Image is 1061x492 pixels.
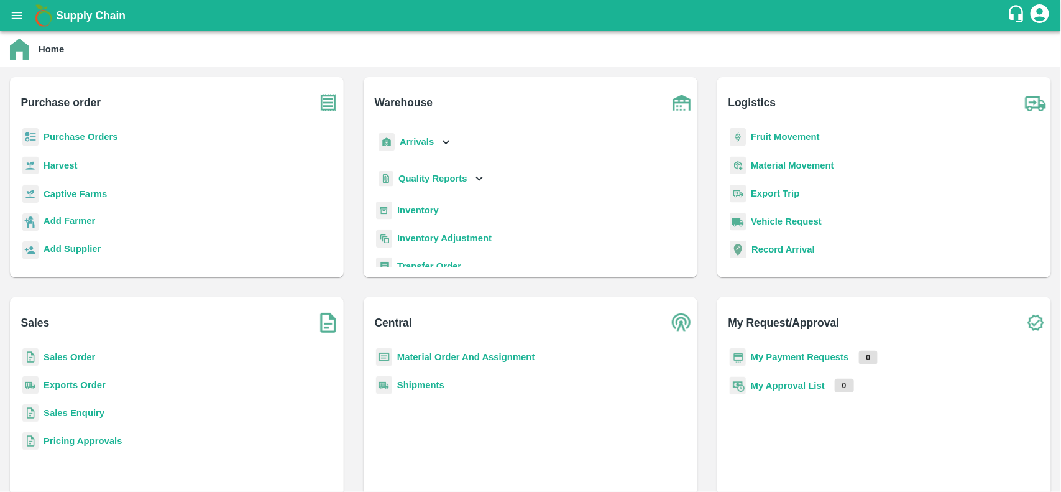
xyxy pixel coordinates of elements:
b: Add Supplier [44,244,101,254]
b: Home [39,44,64,54]
button: open drawer [2,1,31,30]
img: sales [22,404,39,422]
img: delivery [730,185,746,203]
img: fruit [730,128,746,146]
a: Sales Enquiry [44,408,104,418]
a: Add Farmer [44,214,95,231]
img: sales [22,348,39,366]
a: Supply Chain [56,7,1007,24]
p: 0 [835,379,854,392]
b: Warehouse [375,94,433,111]
a: Inventory Adjustment [397,233,492,243]
a: Material Order And Assignment [397,352,535,362]
a: Add Supplier [44,242,101,259]
img: farmer [22,213,39,231]
img: qualityReport [379,171,393,187]
img: approval [730,376,746,395]
a: Record Arrival [751,244,815,254]
img: logo [31,3,56,28]
b: Quality Reports [398,174,467,183]
div: account of current user [1029,2,1051,29]
b: Arrivals [400,137,434,147]
div: Quality Reports [376,166,486,192]
img: supplier [22,241,39,259]
img: check [1020,307,1051,338]
img: sales [22,432,39,450]
img: payment [730,348,746,366]
div: customer-support [1007,4,1029,27]
img: vehicle [730,213,746,231]
b: Central [375,314,412,332]
img: home [10,39,29,60]
a: Harvest [44,160,77,170]
img: soSales [313,307,344,338]
a: My Payment Requests [751,352,849,362]
b: Purchase order [21,94,101,111]
b: Add Farmer [44,216,95,226]
a: Purchase Orders [44,132,118,142]
img: purchase [313,87,344,118]
a: Captive Farms [44,189,107,199]
img: warehouse [666,87,697,118]
p: 0 [859,351,878,364]
b: My Request/Approval [728,314,840,332]
a: My Approval List [751,381,825,391]
a: Transfer Order [397,261,461,271]
img: central [666,307,697,338]
img: centralMaterial [376,348,392,366]
div: Arrivals [376,128,453,156]
img: shipments [376,376,392,394]
a: Pricing Approvals [44,436,122,446]
b: Sales [21,314,50,332]
b: Supply Chain [56,9,126,22]
a: Sales Order [44,352,95,362]
img: harvest [22,185,39,203]
a: Inventory [397,205,439,215]
a: Fruit Movement [751,132,820,142]
img: shipments [22,376,39,394]
a: Material Movement [751,160,834,170]
img: inventory [376,230,392,248]
img: recordArrival [730,241,746,258]
a: Export Trip [751,188,799,198]
a: Vehicle Request [751,216,822,226]
a: Exports Order [44,380,106,390]
img: whArrival [379,133,395,151]
img: truck [1020,87,1051,118]
img: harvest [22,156,39,175]
b: Logistics [728,94,776,111]
img: reciept [22,128,39,146]
img: whInventory [376,202,392,220]
a: Shipments [397,380,444,390]
img: whTransfer [376,258,392,276]
img: material [730,156,746,175]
